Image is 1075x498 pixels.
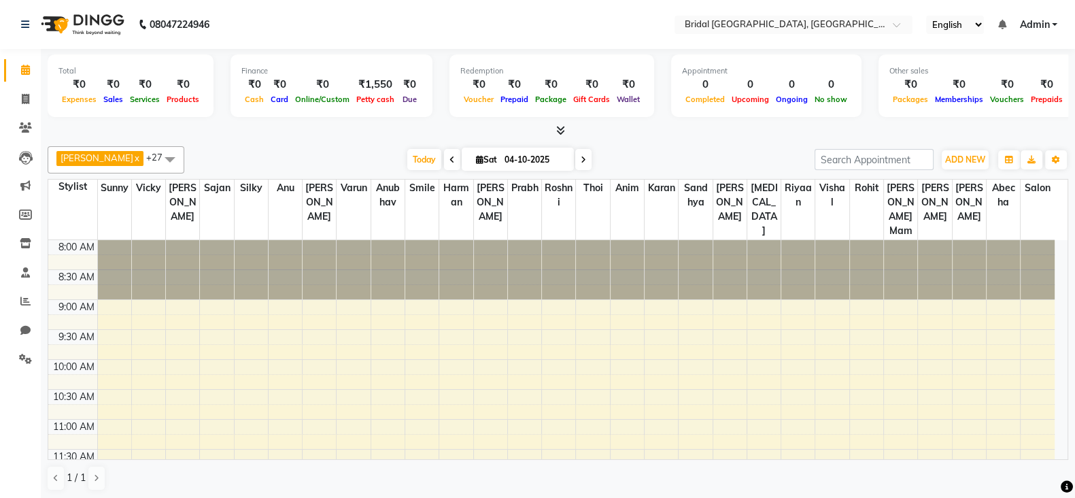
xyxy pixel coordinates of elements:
div: ₹0 [889,77,932,93]
div: Total [58,65,203,77]
span: [PERSON_NAME] [61,152,133,163]
span: [PERSON_NAME] [166,180,199,225]
div: ₹0 [292,77,353,93]
span: Admin [1019,18,1049,32]
span: [PERSON_NAME] [303,180,336,225]
button: ADD NEW [942,150,989,169]
div: 9:30 AM [56,330,97,344]
span: Sajan [200,180,233,197]
span: Gift Cards [570,95,613,104]
span: 1 / 1 [67,471,86,485]
div: 10:30 AM [50,390,97,404]
div: 0 [772,77,811,93]
a: x [133,152,139,163]
span: No show [811,95,851,104]
span: Anu [269,180,302,197]
span: [MEDICAL_DATA] [747,180,781,239]
div: ₹0 [58,77,100,93]
span: Sandhya [679,180,712,211]
div: ₹0 [987,77,1027,93]
div: Finance [241,65,422,77]
span: Package [532,95,570,104]
span: Sat [473,154,500,165]
div: 11:30 AM [50,450,97,464]
span: +27 [146,152,173,163]
span: Packages [889,95,932,104]
div: ₹0 [460,77,497,93]
div: Redemption [460,65,643,77]
span: Petty cash [353,95,398,104]
input: Search Appointment [815,149,934,170]
div: 10:00 AM [50,360,97,374]
span: Memberships [932,95,987,104]
div: 11:00 AM [50,420,97,434]
span: Varun [337,180,370,197]
span: Sunny [98,180,131,197]
span: Vicky [132,180,165,197]
span: [PERSON_NAME] [474,180,507,225]
div: ₹0 [267,77,292,93]
div: ₹0 [532,77,570,93]
span: Ongoing [772,95,811,104]
div: 8:00 AM [56,240,97,254]
div: ₹0 [1027,77,1066,93]
span: Voucher [460,95,497,104]
span: Anim [611,180,644,197]
span: Prepaid [497,95,532,104]
span: Riyaan [781,180,815,211]
span: Completed [682,95,728,104]
span: Thoi [576,180,609,197]
span: Due [399,95,420,104]
span: Roshni [542,180,575,211]
div: Appointment [682,65,851,77]
img: logo [35,5,128,44]
span: Card [267,95,292,104]
div: ₹0 [398,77,422,93]
div: ₹0 [163,77,203,93]
input: 2025-10-04 [500,150,568,170]
span: Wallet [613,95,643,104]
span: Sales [100,95,126,104]
span: [PERSON_NAME] [918,180,951,225]
div: 0 [728,77,772,93]
div: 9:00 AM [56,300,97,314]
div: ₹0 [241,77,267,93]
div: ₹0 [100,77,126,93]
span: Vishal [815,180,849,211]
span: Expenses [58,95,100,104]
span: Abecha [987,180,1020,211]
span: Online/Custom [292,95,353,104]
span: Cash [241,95,267,104]
div: ₹0 [570,77,613,93]
span: Smile [405,180,439,197]
span: Products [163,95,203,104]
div: ₹0 [126,77,163,93]
div: 0 [811,77,851,93]
div: 0 [682,77,728,93]
div: Stylist [48,180,97,194]
span: [PERSON_NAME] mam [884,180,917,239]
span: Prepaids [1027,95,1066,104]
span: Karan [645,180,678,197]
span: Rohit [850,180,883,197]
div: ₹0 [613,77,643,93]
div: 8:30 AM [56,270,97,284]
div: ₹1,550 [353,77,398,93]
span: Harman [439,180,473,211]
span: Services [126,95,163,104]
span: Prabh [508,180,541,197]
b: 08047224946 [150,5,209,44]
span: [PERSON_NAME] [953,180,986,225]
span: Anubhav [371,180,405,211]
span: Vouchers [987,95,1027,104]
span: Silky [235,180,268,197]
div: ₹0 [497,77,532,93]
div: ₹0 [932,77,987,93]
span: ADD NEW [945,154,985,165]
span: salon [1021,180,1055,197]
span: Today [407,149,441,170]
span: [PERSON_NAME] [713,180,747,225]
span: Upcoming [728,95,772,104]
